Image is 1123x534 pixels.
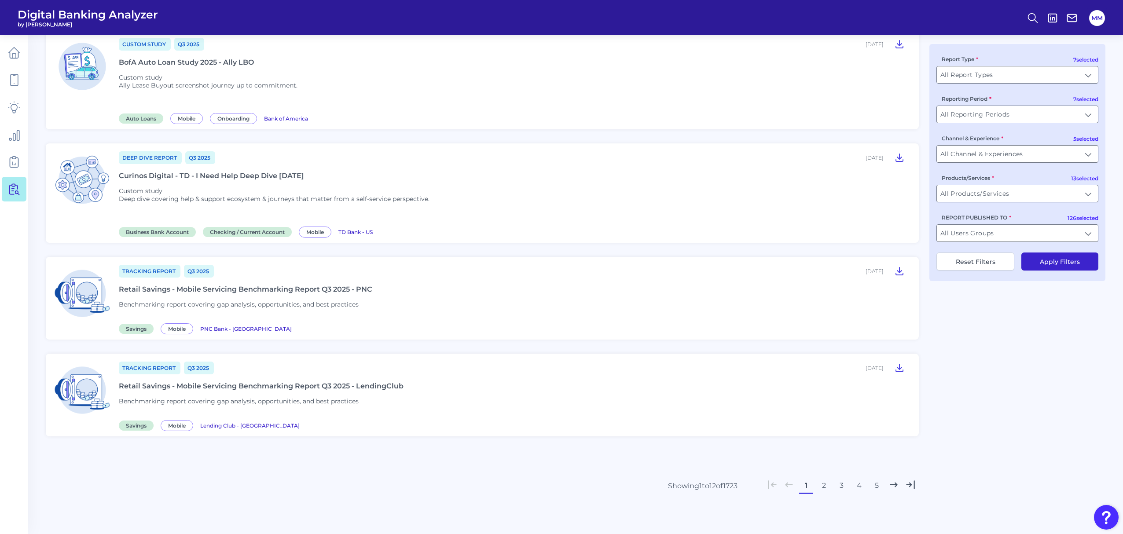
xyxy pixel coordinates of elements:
button: Apply Filters [1021,252,1098,271]
span: by [PERSON_NAME] [18,21,158,28]
span: PNC Bank - [GEOGRAPHIC_DATA] [200,326,292,332]
span: TD Bank - US [338,229,373,235]
button: Retail Savings - Mobile Servicing Benchmarking Report Q3 2025 - PNC [891,264,908,278]
a: Bank of America [264,114,308,122]
span: Mobile [170,113,203,124]
img: Savings [53,361,112,420]
button: MM [1089,10,1105,26]
a: Lending Club - [GEOGRAPHIC_DATA] [200,421,300,429]
a: Onboarding [210,114,261,122]
button: 4 [852,479,866,493]
button: 5 [870,479,884,493]
button: Open Resource Center [1094,505,1119,530]
button: BofA Auto Loan Study 2025 - Ally LBO [891,37,908,51]
a: PNC Bank - [GEOGRAPHIC_DATA] [200,324,292,333]
div: Curinos Digital - TD - I Need Help Deep Dive [DATE] [119,172,304,180]
div: BofA Auto Loan Study 2025 - Ally LBO [119,58,254,66]
a: Deep Dive Report [119,151,182,164]
button: 1 [799,479,813,493]
span: Benchmarking report covering gap analysis, opportunities, and best practices [119,300,359,308]
a: Tracking Report [119,265,180,278]
a: Custom Study [119,38,171,51]
a: Business Bank Account [119,227,199,236]
label: Report Type [942,56,978,62]
span: Benchmarking report covering gap analysis, opportunities, and best practices [119,397,359,405]
span: Auto Loans [119,113,163,124]
div: Retail Savings - Mobile Servicing Benchmarking Report Q3 2025 - LendingClub [119,382,404,390]
a: Checking / Current Account [203,227,295,236]
a: Q3 2025 [185,151,215,164]
a: Mobile [299,227,335,236]
a: Q3 2025 [184,265,214,278]
div: [DATE] [866,41,884,48]
div: Retail Savings - Mobile Servicing Benchmarking Report Q3 2025 - PNC [119,285,372,293]
label: Products/Services [942,175,994,181]
span: Onboarding [210,113,257,124]
span: Checking / Current Account [203,227,292,237]
span: Mobile [299,227,331,238]
a: Q3 2025 [184,362,214,374]
label: REPORT PUBLISHED TO [942,214,1011,221]
a: Tracking Report [119,362,180,374]
button: 3 [834,479,848,493]
a: Savings [119,324,157,333]
p: Deep dive covering help & support ecosystem & journeys that matter from a self-service perspective. [119,195,429,203]
span: Digital Banking Analyzer [18,8,158,21]
button: Reset Filters [936,252,1014,271]
a: Mobile [170,114,206,122]
span: Business Bank Account [119,227,196,237]
span: Bank of America [264,115,308,122]
button: 2 [817,479,831,493]
a: Mobile [161,421,197,429]
div: [DATE] [866,268,884,274]
img: Business Bank Account [53,150,112,209]
span: Mobile [161,420,193,431]
div: Showing 1 to 12 of 1723 [668,482,738,490]
a: Savings [119,421,157,429]
button: Retail Savings - Mobile Servicing Benchmarking Report Q3 2025 - LendingClub [891,361,908,375]
span: Savings [119,421,154,431]
span: Custom study [119,187,162,195]
a: Auto Loans [119,114,167,122]
button: Curinos Digital - TD - I Need Help Deep Dive Sept 2025 [891,150,908,165]
p: Ally Lease Buyout screenshot journey up to commitment. [119,81,297,89]
span: Lending Club - [GEOGRAPHIC_DATA] [200,422,300,429]
label: Channel & Experience [942,135,1003,142]
div: [DATE] [866,154,884,161]
div: [DATE] [866,365,884,371]
span: Savings [119,324,154,334]
a: Q3 2025 [174,38,204,51]
label: Reporting Period [942,95,991,102]
img: Auto Loans [53,37,112,96]
a: Mobile [161,324,197,333]
img: Savings [53,264,112,323]
span: Mobile [161,323,193,334]
span: Custom study [119,73,162,81]
a: TD Bank - US [338,227,373,236]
